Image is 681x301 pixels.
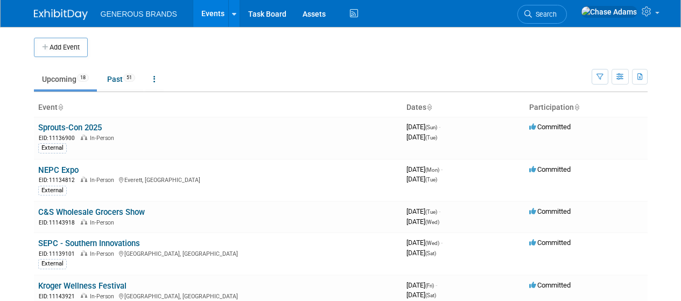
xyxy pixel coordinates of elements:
[425,177,437,183] span: (Tue)
[58,103,63,111] a: Sort by Event Name
[38,207,145,217] a: C&S Wholesale Grocers Show
[90,219,117,226] span: In-Person
[406,239,443,247] span: [DATE]
[81,177,87,182] img: In-Person Event
[525,99,648,117] th: Participation
[123,74,135,82] span: 51
[529,165,571,173] span: Committed
[532,10,557,18] span: Search
[425,167,439,173] span: (Mon)
[38,186,67,195] div: External
[406,281,437,289] span: [DATE]
[38,123,102,132] a: Sprouts-Con 2025
[406,165,443,173] span: [DATE]
[529,239,571,247] span: Committed
[90,177,117,184] span: In-Person
[38,281,127,291] a: Kroger Wellness Festival
[39,135,79,141] span: EID: 11136900
[425,209,437,215] span: (Tue)
[406,207,440,215] span: [DATE]
[34,9,88,20] img: ExhibitDay
[439,123,440,131] span: -
[436,281,437,289] span: -
[39,220,79,226] span: EID: 11143918
[38,143,67,153] div: External
[406,218,439,226] span: [DATE]
[425,250,436,256] span: (Sat)
[581,6,637,18] img: Chase Adams
[81,250,87,256] img: In-Person Event
[38,175,398,184] div: Everett, [GEOGRAPHIC_DATA]
[34,38,88,57] button: Add Event
[529,123,571,131] span: Committed
[38,291,398,300] div: [GEOGRAPHIC_DATA], [GEOGRAPHIC_DATA]
[90,250,117,257] span: In-Person
[81,219,87,225] img: In-Person Event
[39,251,79,257] span: EID: 11139101
[38,249,398,258] div: [GEOGRAPHIC_DATA], [GEOGRAPHIC_DATA]
[406,123,440,131] span: [DATE]
[441,165,443,173] span: -
[402,99,525,117] th: Dates
[39,293,79,299] span: EID: 11143921
[39,177,79,183] span: EID: 11134812
[425,135,437,141] span: (Tue)
[38,239,140,248] a: SEPC - Southern Innovations
[425,240,439,246] span: (Wed)
[81,135,87,140] img: In-Person Event
[77,74,89,82] span: 18
[81,293,87,298] img: In-Person Event
[425,219,439,225] span: (Wed)
[517,5,567,24] a: Search
[425,292,436,298] span: (Sat)
[529,281,571,289] span: Committed
[38,165,79,175] a: NEPC Expo
[426,103,432,111] a: Sort by Start Date
[529,207,571,215] span: Committed
[38,259,67,269] div: External
[425,124,437,130] span: (Sun)
[425,283,434,289] span: (Fri)
[90,135,117,142] span: In-Person
[441,239,443,247] span: -
[406,133,437,141] span: [DATE]
[90,293,117,300] span: In-Person
[34,99,402,117] th: Event
[406,291,436,299] span: [DATE]
[99,69,143,89] a: Past51
[406,249,436,257] span: [DATE]
[574,103,579,111] a: Sort by Participation Type
[439,207,440,215] span: -
[101,10,177,18] span: GENEROUS BRANDS
[34,69,97,89] a: Upcoming18
[406,175,437,183] span: [DATE]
